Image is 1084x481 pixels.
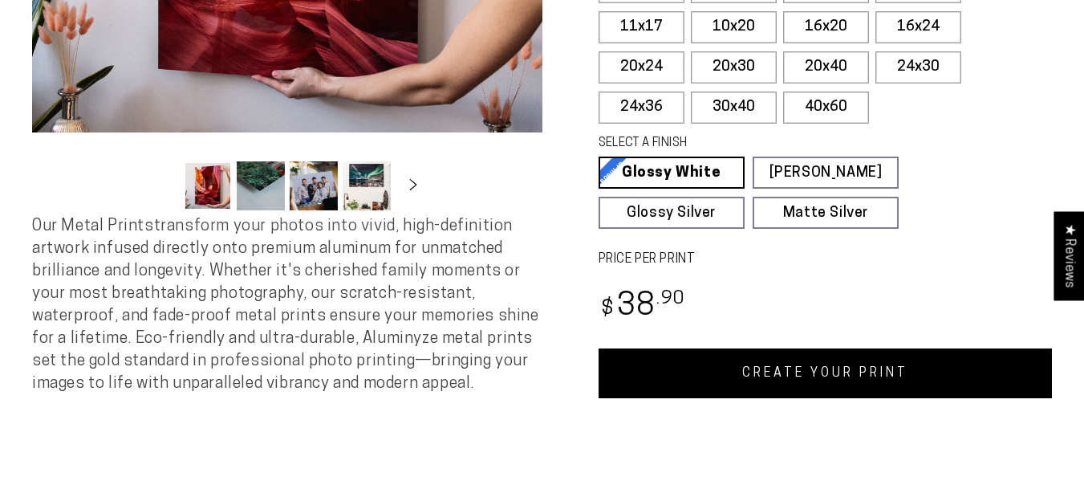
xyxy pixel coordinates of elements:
label: 20x30 [691,51,777,84]
label: 24x36 [599,92,684,124]
label: 11x17 [599,11,684,43]
label: 20x24 [599,51,684,84]
label: 16x20 [783,11,869,43]
sup: .90 [656,290,685,308]
span: $ [601,299,615,320]
button: Load image 2 in gallery view [237,161,285,210]
a: Glossy White [599,157,745,189]
button: Slide left [144,169,179,204]
a: CREATE YOUR PRINT [599,349,1053,398]
label: 30x40 [691,92,777,124]
a: [PERSON_NAME] [753,157,899,189]
label: 20x40 [783,51,869,84]
a: Glossy Silver [599,197,745,229]
button: Load image 1 in gallery view [184,161,232,210]
label: 10x20 [691,11,777,43]
legend: SELECT A FINISH [599,135,865,153]
span: Our Metal Prints transform your photos into vivid, high-definition artwork infused directly onto ... [32,218,539,392]
label: 16x24 [875,11,961,43]
label: 24x30 [875,51,961,84]
label: PRICE PER PRINT [599,251,1053,269]
div: Click to open Judge.me floating reviews tab [1054,211,1084,300]
button: Slide right [396,169,431,204]
bdi: 38 [599,291,686,323]
button: Load image 4 in gallery view [343,161,391,210]
a: Matte Silver [753,197,899,229]
button: Load image 3 in gallery view [290,161,338,210]
label: 40x60 [783,92,869,124]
